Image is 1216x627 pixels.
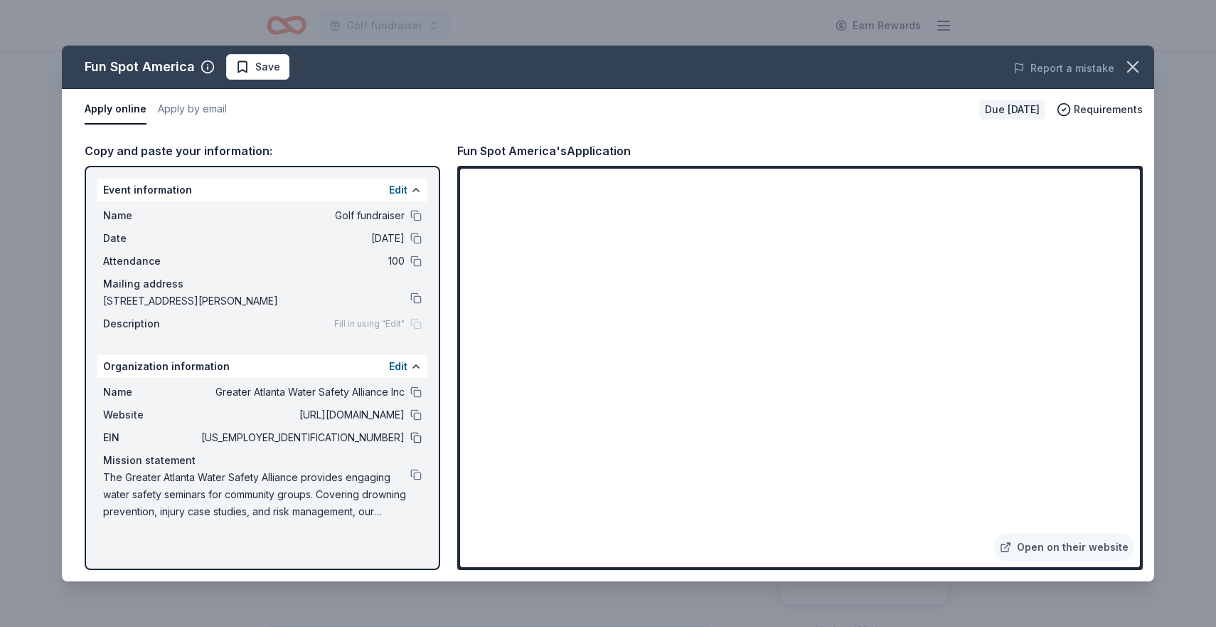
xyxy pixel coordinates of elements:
button: Requirements [1057,101,1143,118]
a: Open on their website [994,533,1134,562]
span: [US_EMPLOYER_IDENTIFICATION_NUMBER] [198,429,405,446]
span: Website [103,406,198,423]
span: 100 [198,253,405,270]
span: [STREET_ADDRESS][PERSON_NAME] [103,293,410,310]
div: Organization information [97,355,427,378]
button: Edit [389,181,407,199]
span: [URL][DOMAIN_NAME] [198,406,405,423]
span: The Greater Atlanta Water Safety Alliance provides engaging water safety seminars for community g... [103,469,410,520]
button: Apply by email [158,95,227,125]
span: Fill in using "Edit" [334,318,405,330]
button: Apply online [85,95,146,125]
div: Copy and paste your information: [85,142,440,160]
div: Event information [97,179,427,201]
button: Save [226,54,289,80]
span: Golf fundraiser [198,207,405,224]
span: Name [103,207,198,224]
span: Requirements [1074,101,1143,118]
button: Report a mistake [1013,60,1114,77]
span: Greater Atlanta Water Safety Alliance Inc [198,384,405,401]
span: Save [255,58,280,75]
div: Fun Spot America [85,56,195,78]
span: Attendance [103,253,198,270]
span: Description [103,315,198,332]
span: Date [103,230,198,247]
div: Mailing address [103,275,422,293]
span: [DATE] [198,230,405,247]
div: Fun Spot America's Application [457,142,631,160]
button: Edit [389,358,407,375]
span: Name [103,384,198,401]
span: EIN [103,429,198,446]
div: Due [DATE] [979,100,1045,120]
div: Mission statement [103,452,422,469]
